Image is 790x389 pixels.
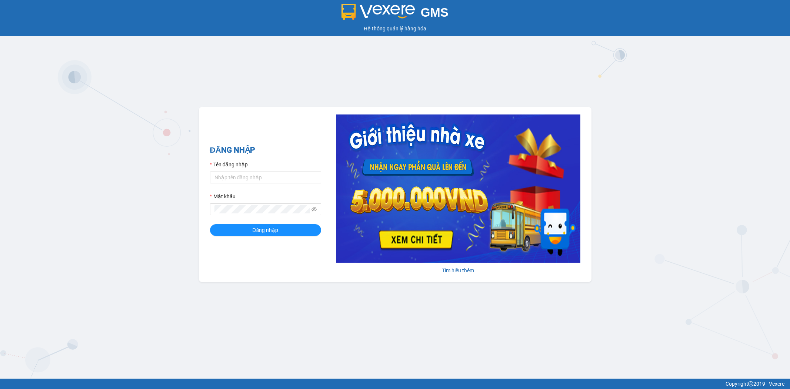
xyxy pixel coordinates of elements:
[210,144,321,156] h2: ĐĂNG NHẬP
[2,24,788,33] div: Hệ thống quản lý hàng hóa
[210,172,321,183] input: Tên đăng nhập
[341,4,415,20] img: logo 2
[421,6,449,19] span: GMS
[748,381,753,386] span: copyright
[6,380,784,388] div: Copyright 2019 - Vexere
[311,207,317,212] span: eye-invisible
[336,114,580,263] img: banner-0
[341,11,449,17] a: GMS
[210,160,248,169] label: Tên đăng nhập
[210,192,236,200] label: Mật khẩu
[214,205,310,213] input: Mật khẩu
[210,224,321,236] button: Đăng nhập
[336,266,580,275] div: Tìm hiểu thêm
[253,226,279,234] span: Đăng nhập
